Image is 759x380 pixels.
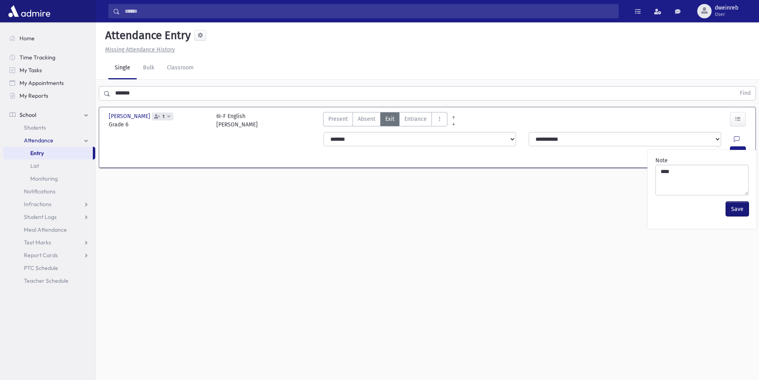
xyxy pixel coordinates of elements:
[161,57,200,79] a: Classroom
[30,150,44,157] span: Entry
[24,226,67,233] span: Meal Attendance
[120,4,618,18] input: Search
[108,57,137,79] a: Single
[385,115,394,123] span: Exit
[24,277,69,284] span: Teacher Schedule
[20,54,55,61] span: Time Tracking
[3,274,95,287] a: Teacher Schedule
[3,134,95,147] a: Attendance
[102,46,175,53] a: Missing Attendance History
[715,11,738,18] span: User
[109,112,152,120] span: [PERSON_NAME]
[20,79,64,87] span: My Appointments
[655,156,668,165] label: Note
[161,114,166,119] span: 1
[3,77,95,89] a: My Appointments
[358,115,375,123] span: Absent
[24,213,57,221] span: Student Logs
[24,252,58,259] span: Report Cards
[3,89,95,102] a: My Reports
[6,3,52,19] img: AdmirePro
[3,236,95,249] a: Test Marks
[20,35,35,42] span: Home
[24,124,46,131] span: Students
[3,108,95,121] a: School
[30,162,39,169] span: List
[3,172,95,185] a: Monitoring
[24,201,51,208] span: Infractions
[726,202,749,216] button: Save
[102,29,191,42] h5: Attendance Entry
[105,46,175,53] u: Missing Attendance History
[216,112,258,129] div: 6I-F English [PERSON_NAME]
[24,188,55,195] span: Notifications
[735,87,755,100] button: Find
[3,121,95,134] a: Students
[3,159,95,172] a: List
[3,64,95,77] a: My Tasks
[24,137,53,144] span: Attendance
[323,112,447,129] div: AttTypes
[30,175,58,182] span: Monitoring
[3,51,95,64] a: Time Tracking
[3,249,95,262] a: Report Cards
[3,262,95,274] a: PTC Schedule
[715,5,738,11] span: dweinreb
[3,185,95,198] a: Notifications
[24,239,51,246] span: Test Marks
[404,115,427,123] span: Entrance
[20,92,48,99] span: My Reports
[20,111,36,118] span: School
[109,120,208,129] span: Grade 6
[20,67,42,74] span: My Tasks
[3,32,95,45] a: Home
[3,198,95,211] a: Infractions
[328,115,348,123] span: Present
[137,57,161,79] a: Bulk
[3,223,95,236] a: Meal Attendance
[3,211,95,223] a: Student Logs
[3,147,93,159] a: Entry
[24,264,58,272] span: PTC Schedule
